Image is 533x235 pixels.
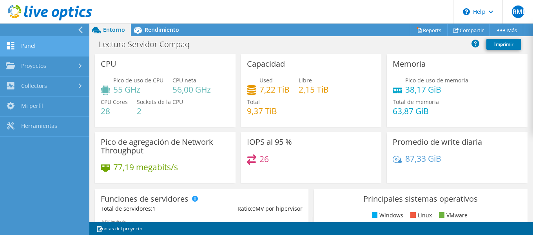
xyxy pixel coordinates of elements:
div: Ratio: MV por hipervisor [201,204,302,213]
h4: 2,15 TiB [299,85,329,94]
h4: 55 GHz [113,85,163,94]
li: Linux [408,211,432,220]
span: Total [247,98,260,106]
h3: CPU [101,60,116,68]
span: Used [259,77,273,84]
span: 0 [252,205,256,212]
span: Rendimiento [145,26,179,33]
a: Imprimir [486,39,521,50]
span: GBRMDO [512,5,524,18]
span: Pico de uso de CPU [113,77,163,84]
h4: 2 [137,107,183,115]
a: Más [489,24,523,36]
span: Sockets de la CPU [137,98,183,106]
a: Compartir [447,24,490,36]
h4: 26 [259,155,269,163]
li: Windows [370,211,403,220]
span: Pico de uso de memoria [405,77,468,84]
span: CPU Cores [101,98,128,106]
h4: 77,19 megabits/s [113,163,178,171]
h4: 9,37 TiB [247,107,277,115]
h4: 56,00 GHz [172,85,211,94]
h3: Funciones de servidores [101,195,189,203]
h3: Promedio de write diaria [393,138,482,146]
h4: 87,33 GiB [405,154,441,163]
h4: 7,22 TiB [259,85,290,94]
text: MV invitada [102,219,126,225]
h4: 63,87 GiB [393,107,439,115]
text: 0 [134,220,136,224]
span: Libre [299,77,312,84]
a: Reports [410,24,448,36]
h4: 38,17 GiB [405,85,468,94]
svg: \n [463,8,470,15]
span: Entorno [103,26,125,33]
h3: Principales sistemas operativos [320,195,522,203]
h3: Capacidad [247,60,285,68]
a: notas del proyecto [91,224,148,233]
h3: Pico de agregación de Network Throughput [101,138,230,155]
span: Total de memoria [393,98,439,106]
h4: 28 [101,107,128,115]
h1: Lectura Servidor Compaq [95,40,202,49]
span: 1 [152,205,156,212]
span: CPU neta [172,77,196,84]
h3: IOPS al 95 % [247,138,292,146]
div: Total de servidores: [101,204,201,213]
li: VMware [437,211,468,220]
h3: Memoria [393,60,426,68]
